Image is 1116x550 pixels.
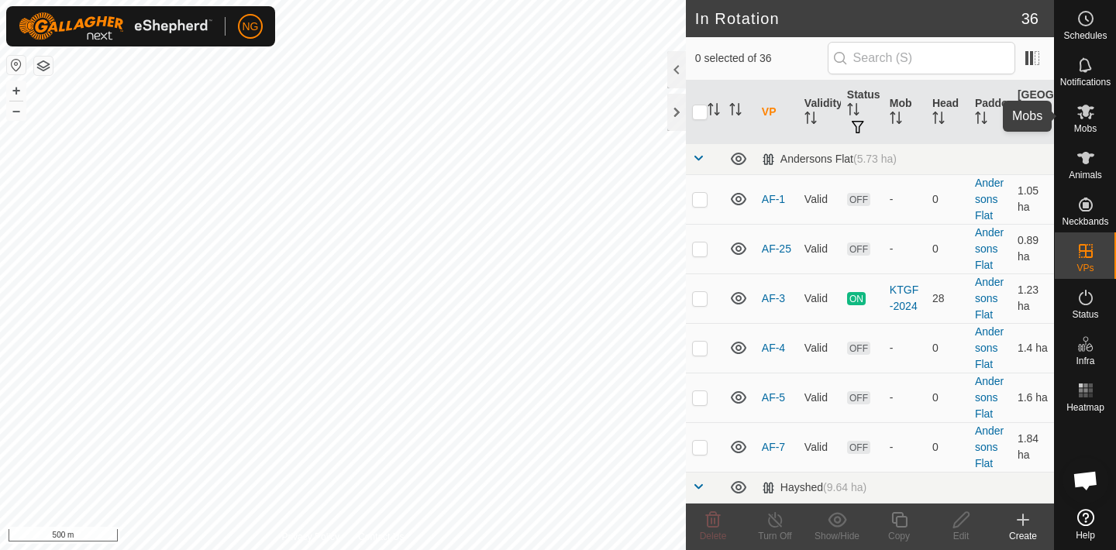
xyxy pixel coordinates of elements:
div: Andersons Flat [762,153,897,166]
span: Delete [700,531,727,541]
span: VPs [1076,263,1094,273]
div: - [890,439,920,455]
a: Andersons Flat [975,226,1004,271]
a: Help [1055,503,1116,546]
span: Schedules [1063,31,1107,40]
td: Valid [798,373,841,422]
a: Andersons Flat [975,276,1004,321]
p-sorticon: Activate to sort [804,114,817,126]
div: Show/Hide [806,529,868,543]
span: Help [1076,531,1095,540]
span: Neckbands [1062,217,1108,226]
a: Contact Us [358,530,404,544]
th: Status [841,81,883,144]
a: Andersons Flat [975,177,1004,222]
div: Hayshed [762,481,866,494]
img: Gallagher Logo [19,12,212,40]
td: Valid [798,224,841,273]
td: 0 [926,373,969,422]
button: – [7,101,26,120]
td: 28 [926,273,969,323]
div: - [890,241,920,257]
td: 0 [926,323,969,373]
td: 1.4 ha [1011,323,1054,373]
a: AF-25 [762,242,791,255]
div: - [890,340,920,356]
div: - [890,191,920,208]
td: Valid [798,174,841,224]
td: 0 [926,224,969,273]
span: Animals [1069,170,1102,180]
a: AF-1 [762,193,785,205]
th: Validity [798,81,841,144]
th: Head [926,81,969,144]
span: OFF [847,441,870,454]
button: Reset Map [7,56,26,74]
a: AF-4 [762,342,785,354]
a: AF-5 [762,391,785,404]
div: Turn Off [744,529,806,543]
p-sorticon: Activate to sort [708,105,720,118]
th: [GEOGRAPHIC_DATA] Area [1011,81,1054,144]
td: Valid [798,273,841,323]
p-sorticon: Activate to sort [932,114,945,126]
h2: In Rotation [695,9,1021,28]
a: AF-3 [762,292,785,304]
span: Heatmap [1066,403,1104,412]
th: Mob [883,81,926,144]
span: (5.73 ha) [853,153,897,165]
span: 36 [1021,7,1038,30]
a: Andersons Flat [975,325,1004,370]
div: Edit [930,529,992,543]
td: Valid [798,323,841,373]
a: Open chat [1063,457,1109,504]
p-sorticon: Activate to sort [847,105,859,118]
span: Notifications [1060,77,1111,87]
span: (9.64 ha) [823,481,866,493]
span: Infra [1076,356,1094,366]
td: 1.6 ha [1011,373,1054,422]
td: 1.84 ha [1011,422,1054,472]
p-sorticon: Activate to sort [1018,122,1030,134]
p-sorticon: Activate to sort [890,114,902,126]
td: 1.23 ha [1011,273,1054,323]
td: 0 [926,422,969,472]
div: Create [992,529,1054,543]
div: KTGF-2024 [890,282,920,315]
button: Map Layers [34,57,53,75]
button: + [7,81,26,100]
a: Privacy Policy [281,530,339,544]
td: 0.89 ha [1011,224,1054,273]
td: 0.96 ha [1011,503,1054,536]
p-sorticon: Activate to sort [729,105,742,118]
span: 0 selected of 36 [695,50,828,67]
div: - [890,390,920,406]
a: Andersons Flat [975,425,1004,469]
a: Andersons Flat [975,375,1004,420]
td: 0 [926,174,969,224]
span: OFF [847,342,870,355]
span: Mobs [1074,124,1097,133]
a: AF-7 [762,441,785,453]
th: VP [756,81,798,144]
td: 1.05 ha [1011,174,1054,224]
p-sorticon: Activate to sort [975,114,987,126]
span: Status [1072,310,1098,319]
span: OFF [847,242,870,256]
span: ON [847,292,866,305]
span: OFF [847,193,870,206]
td: Valid [798,422,841,472]
div: Copy [868,529,930,543]
th: Paddock [969,81,1011,144]
span: NG [243,19,259,35]
span: OFF [847,391,870,404]
input: Search (S) [828,42,1015,74]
